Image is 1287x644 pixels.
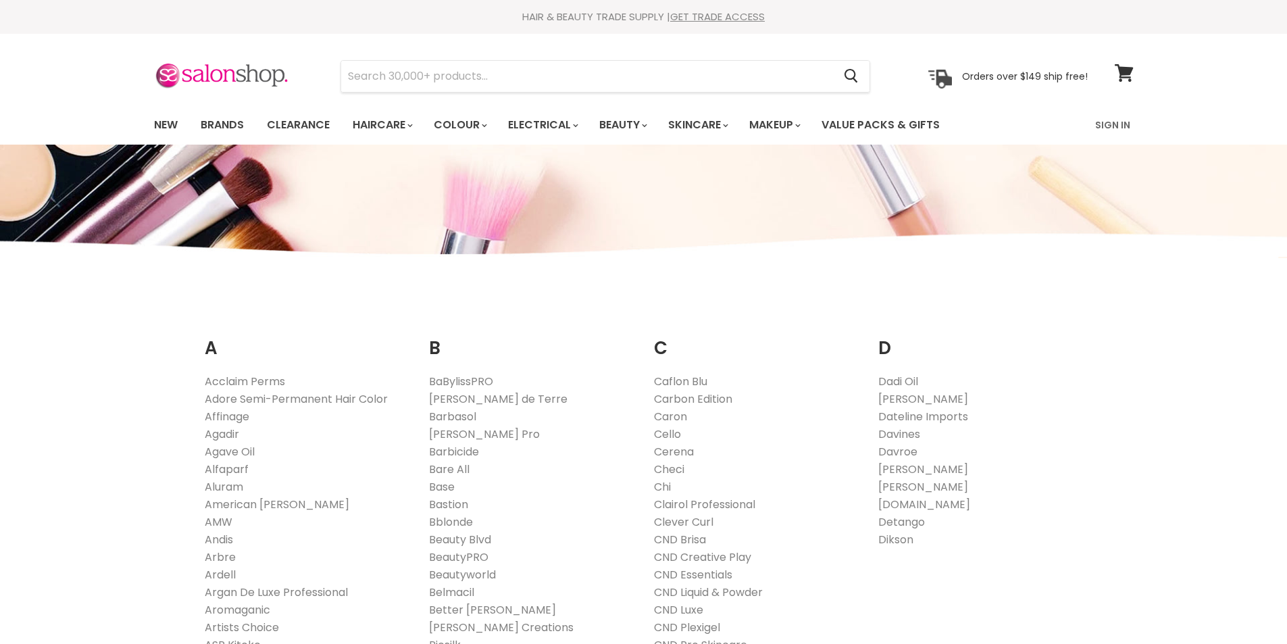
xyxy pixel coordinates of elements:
[205,585,348,600] a: Argan De Luxe Professional
[878,462,968,477] a: [PERSON_NAME]
[878,514,925,530] a: Detango
[341,61,834,92] input: Search
[654,444,694,460] a: Cerena
[670,9,765,24] a: GET TRADE ACCESS
[878,444,917,460] a: Davroe
[424,111,495,139] a: Colour
[205,620,279,635] a: Artists Choice
[429,549,488,565] a: BeautyPRO
[654,426,681,442] a: Cello
[429,585,474,600] a: Belmacil
[144,105,1019,145] ul: Main menu
[1087,111,1138,139] a: Sign In
[878,497,970,512] a: [DOMAIN_NAME]
[654,549,751,565] a: CND Creative Play
[205,479,243,495] a: Aluram
[654,602,703,618] a: CND Luxe
[878,374,918,389] a: Dadi Oil
[429,426,540,442] a: [PERSON_NAME] Pro
[654,497,755,512] a: Clairol Professional
[498,111,586,139] a: Electrical
[878,409,968,424] a: Dateline Imports
[137,105,1151,145] nav: Main
[191,111,254,139] a: Brands
[429,620,574,635] a: [PERSON_NAME] Creations
[205,497,349,512] a: American [PERSON_NAME]
[878,426,920,442] a: Davines
[429,374,493,389] a: BaBylissPRO
[589,111,655,139] a: Beauty
[962,70,1088,82] p: Orders over $149 ship free!
[257,111,340,139] a: Clearance
[878,317,1083,362] h2: D
[429,317,634,362] h2: B
[654,585,763,600] a: CND Liquid & Powder
[739,111,809,139] a: Makeup
[343,111,421,139] a: Haircare
[429,532,491,547] a: Beauty Blvd
[654,567,732,583] a: CND Essentials
[205,391,388,407] a: Adore Semi-Permanent Hair Color
[878,532,913,547] a: Dikson
[429,479,455,495] a: Base
[429,444,479,460] a: Barbicide
[205,317,409,362] h2: A
[340,60,870,93] form: Product
[205,426,239,442] a: Agadir
[429,514,473,530] a: Bblonde
[811,111,950,139] a: Value Packs & Gifts
[654,409,687,424] a: Caron
[654,620,720,635] a: CND Plexigel
[205,374,285,389] a: Acclaim Perms
[205,514,232,530] a: AMW
[429,409,476,424] a: Barbasol
[205,532,233,547] a: Andis
[205,444,255,460] a: Agave Oil
[654,374,707,389] a: Caflon Blu
[429,567,496,583] a: Beautyworld
[658,111,736,139] a: Skincare
[429,497,468,512] a: Bastion
[429,602,556,618] a: Better [PERSON_NAME]
[205,409,249,424] a: Affinage
[878,391,968,407] a: [PERSON_NAME]
[205,602,270,618] a: Aromaganic
[144,111,188,139] a: New
[429,462,470,477] a: Bare All
[654,532,706,547] a: CND Brisa
[429,391,567,407] a: [PERSON_NAME] de Terre
[205,549,236,565] a: Arbre
[834,61,869,92] button: Search
[654,514,713,530] a: Clever Curl
[654,391,732,407] a: Carbon Edition
[654,479,671,495] a: Chi
[654,317,859,362] h2: C
[654,462,684,477] a: Checi
[878,479,968,495] a: [PERSON_NAME]
[137,10,1151,24] div: HAIR & BEAUTY TRADE SUPPLY |
[205,567,236,583] a: Ardell
[205,462,249,477] a: Alfaparf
